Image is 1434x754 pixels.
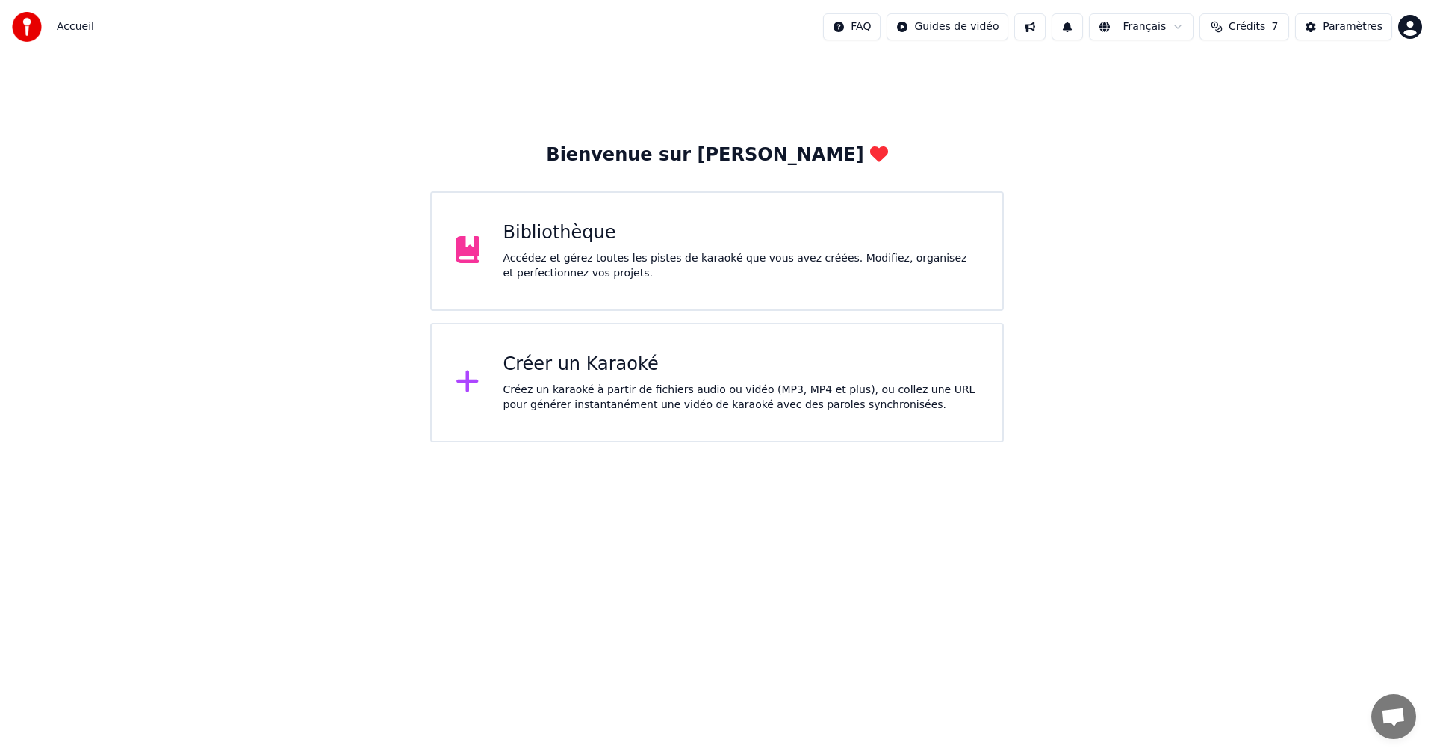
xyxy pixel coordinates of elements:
[823,13,881,40] button: FAQ
[887,13,1008,40] button: Guides de vidéo
[503,251,979,281] div: Accédez et gérez toutes les pistes de karaoké que vous avez créées. Modifiez, organisez et perfec...
[1199,13,1289,40] button: Crédits7
[503,353,979,377] div: Créer un Karaoké
[1323,19,1382,34] div: Paramètres
[503,383,979,412] div: Créez un karaoké à partir de fichiers audio ou vidéo (MP3, MP4 et plus), ou collez une URL pour g...
[546,143,887,167] div: Bienvenue sur [PERSON_NAME]
[1271,19,1278,34] span: 7
[503,221,979,245] div: Bibliothèque
[1229,19,1265,34] span: Crédits
[1295,13,1392,40] button: Paramètres
[57,19,94,34] nav: breadcrumb
[1371,694,1416,739] div: Ouvrir le chat
[57,19,94,34] span: Accueil
[12,12,42,42] img: youka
